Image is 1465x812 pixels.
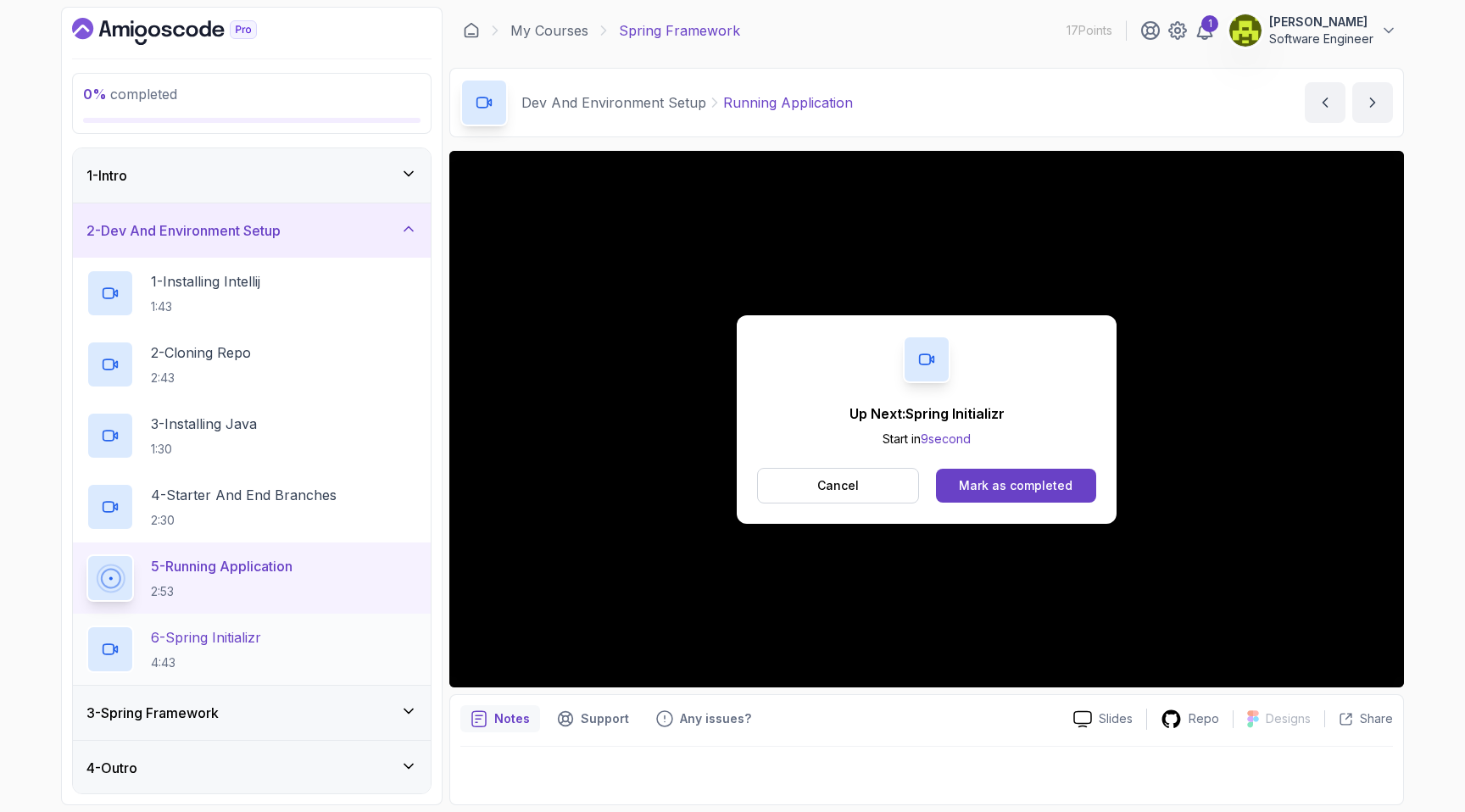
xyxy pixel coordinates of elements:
[1228,14,1397,47] button: user profile image[PERSON_NAME]Software Engineer
[86,626,417,673] button: 6-Spring Initializr4:43
[83,86,107,103] span: 0 %
[83,86,177,103] span: completed
[547,705,639,732] button: Support button
[849,431,1005,448] p: Start in
[73,203,431,258] button: 2-Dev And Environment Setup
[151,556,292,576] p: 5 - Running Application
[86,703,219,723] h3: 3 - Spring Framework
[680,710,751,727] p: Any issues?
[1195,20,1215,41] a: 1
[151,370,251,387] p: 2:43
[510,20,588,41] a: My Courses
[86,165,127,186] h3: 1 - Intro
[73,741,431,795] button: 4-Outro
[463,22,480,39] a: Dashboard
[757,468,919,503] button: Cancel
[1099,710,1133,727] p: Slides
[723,92,853,113] p: Running Application
[86,220,281,241] h3: 2 - Dev And Environment Setup
[151,414,257,434] p: 3 - Installing Java
[460,705,540,732] button: notes button
[151,342,251,363] p: 2 - Cloning Repo
[151,298,260,315] p: 1:43
[73,686,431,740] button: 3-Spring Framework
[151,271,260,292] p: 1 - Installing Intellij
[86,270,417,317] button: 1-Installing Intellij1:43
[1189,710,1219,727] p: Repo
[959,477,1072,494] div: Mark as completed
[849,403,1005,424] p: Up Next: Spring Initializr
[1067,22,1112,39] p: 17 Points
[1229,14,1262,47] img: user profile image
[619,20,740,41] p: Spring Framework
[86,758,137,778] h3: 4 - Outro
[1060,710,1146,728] a: Slides
[581,710,629,727] p: Support
[1305,82,1345,123] button: previous content
[646,705,761,732] button: Feedback button
[151,583,292,600] p: 2:53
[86,483,417,531] button: 4-Starter And End Branches2:30
[151,485,337,505] p: 4 - Starter And End Branches
[151,654,261,671] p: 4:43
[1147,709,1233,730] a: Repo
[449,151,1404,687] iframe: 5 - Running Application
[817,477,859,494] p: Cancel
[86,412,417,459] button: 3-Installing Java1:30
[151,627,261,648] p: 6 - Spring Initializr
[86,554,417,602] button: 5-Running Application2:53
[1360,710,1393,727] p: Share
[151,441,257,458] p: 1:30
[72,18,296,45] a: Dashboard
[1269,31,1373,47] p: Software Engineer
[521,92,706,113] p: Dev And Environment Setup
[1201,15,1218,32] div: 1
[151,512,337,529] p: 2:30
[1324,710,1393,727] button: Share
[86,341,417,388] button: 2-Cloning Repo2:43
[73,148,431,203] button: 1-Intro
[936,469,1096,503] button: Mark as completed
[1352,82,1393,123] button: next content
[494,710,530,727] p: Notes
[1266,710,1311,727] p: Designs
[1269,14,1373,31] p: [PERSON_NAME]
[921,431,971,446] span: 9 second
